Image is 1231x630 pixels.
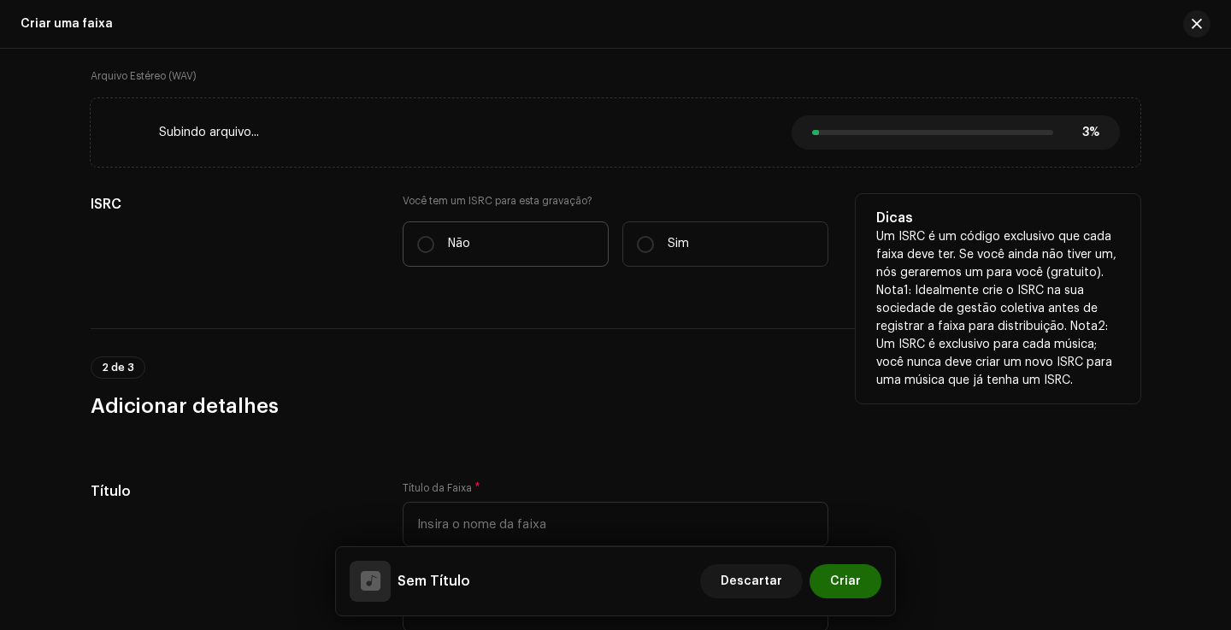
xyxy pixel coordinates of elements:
[830,564,861,598] span: Criar
[91,392,1140,420] h3: Adicionar detalhes
[810,564,881,598] button: Criar
[721,564,782,598] span: Descartar
[1067,126,1099,139] span: 3%
[91,481,375,502] h5: Título
[876,208,1120,228] h5: Dicas
[876,228,1120,390] p: Um ISRC é um código exclusivo que cada faixa deve ter. Se você ainda não tiver um, nós geraremos ...
[448,235,470,253] p: Não
[91,194,375,215] h5: ISRC
[403,502,828,546] input: Insira o nome da faixa
[398,571,470,592] h5: Sem Título
[668,235,689,253] p: Sim
[403,194,828,208] label: Você tem um ISRC para esta gravação?
[700,564,803,598] button: Descartar
[403,481,480,495] label: Título da Faixa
